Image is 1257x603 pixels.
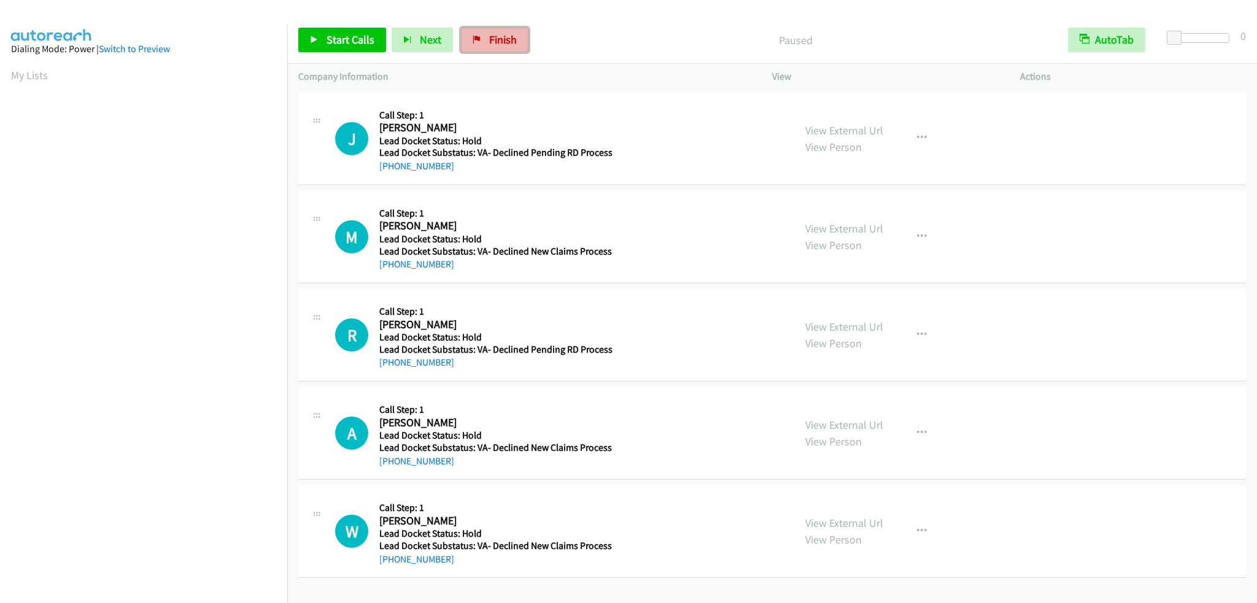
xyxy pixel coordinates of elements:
a: View External Url [805,320,883,334]
div: 0 [1240,28,1246,44]
a: View Person [805,238,862,252]
a: Switch to Preview [99,43,170,55]
h1: M [335,220,368,253]
div: The call is yet to be attempted [335,417,368,450]
a: View External Url [805,516,883,530]
h5: Lead Docket Substatus: VA- Declined New Claims Process [379,245,612,258]
h5: Lead Docket Substatus: VA- Declined New Claims Process [379,442,612,454]
h5: Call Step: 1 [379,109,613,121]
h5: Call Step: 1 [379,502,612,514]
a: View External Url [805,418,883,432]
div: Dialing Mode: Power | [11,42,276,56]
h5: Lead Docket Status: Hold [379,135,613,147]
a: [PHONE_NUMBER] [379,160,454,172]
h2: [PERSON_NAME] [379,514,608,528]
a: [PHONE_NUMBER] [379,455,454,467]
p: Company Information [298,69,750,84]
h2: [PERSON_NAME] [379,219,608,233]
h5: Call Step: 1 [379,404,612,416]
div: Delay between calls (in seconds) [1173,33,1229,43]
button: AutoTab [1068,28,1145,52]
a: View Person [805,336,862,350]
h5: Call Step: 1 [379,305,613,318]
div: The call is yet to be attempted [335,122,368,155]
a: View External Url [805,123,883,137]
span: Next [420,33,441,47]
a: My Lists [11,68,48,82]
h1: R [335,318,368,351]
p: Paused [545,32,1046,48]
h5: Lead Docket Substatus: VA- Declined Pending RD Process [379,147,613,159]
h1: A [335,417,368,450]
a: [PHONE_NUMBER] [379,258,454,270]
a: [PHONE_NUMBER] [379,356,454,368]
h1: W [335,515,368,548]
h5: Call Step: 1 [379,207,612,220]
button: Next [392,28,453,52]
div: The call is yet to be attempted [335,220,368,253]
a: View Person [805,532,862,547]
p: Actions [1020,69,1246,84]
h5: Lead Docket Status: Hold [379,233,612,245]
p: View [772,69,998,84]
h5: Lead Docket Substatus: VA- Declined Pending RD Process [379,344,613,356]
h2: [PERSON_NAME] [379,121,608,135]
div: The call is yet to be attempted [335,515,368,548]
h1: J [335,122,368,155]
a: View External Url [805,221,883,236]
span: Start Calls [327,33,374,47]
h5: Lead Docket Status: Hold [379,331,613,344]
a: [PHONE_NUMBER] [379,553,454,565]
a: Finish [461,28,528,52]
a: View Person [805,434,862,448]
span: Finish [489,33,517,47]
h5: Lead Docket Substatus: VA- Declined New Claims Process [379,540,612,552]
a: View Person [805,140,862,154]
h2: [PERSON_NAME] [379,318,608,332]
div: The call is yet to be attempted [335,318,368,351]
a: Start Calls [298,28,386,52]
h5: Lead Docket Status: Hold [379,429,612,442]
h2: [PERSON_NAME] [379,416,608,430]
h5: Lead Docket Status: Hold [379,528,612,540]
